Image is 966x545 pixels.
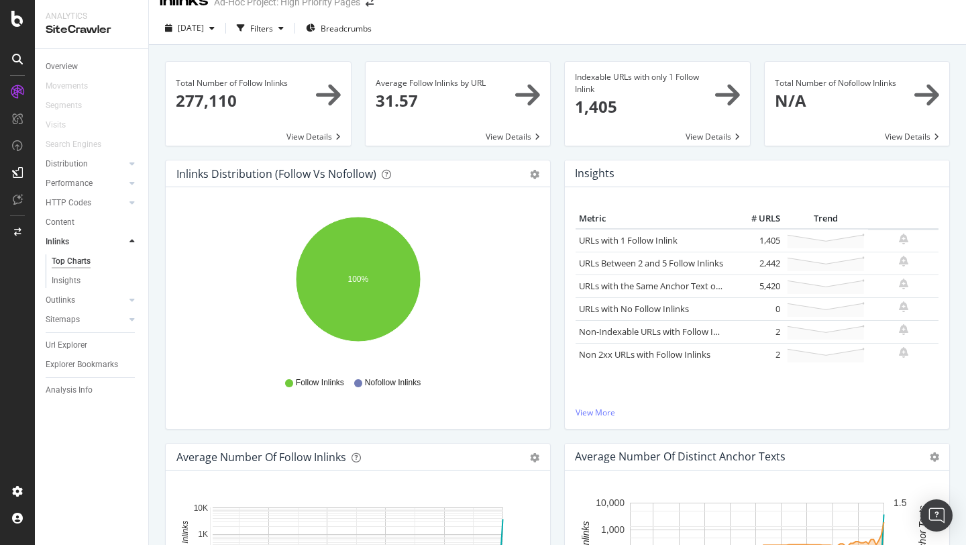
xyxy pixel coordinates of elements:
[52,254,139,268] a: Top Charts
[899,347,908,358] div: bell-plus
[46,215,139,230] a: Content
[296,377,344,389] span: Follow Inlinks
[899,301,908,312] div: bell-plus
[579,303,689,315] a: URLs with No Follow Inlinks
[46,313,80,327] div: Sitemaps
[46,118,66,132] div: Visits
[899,234,908,244] div: bell-plus
[46,293,75,307] div: Outlinks
[899,256,908,266] div: bell-plus
[920,499,953,532] div: Open Intercom Messenger
[46,99,82,113] div: Segments
[176,209,539,364] svg: A chart.
[46,215,74,230] div: Content
[46,79,88,93] div: Movements
[198,530,208,540] text: 1K
[579,280,749,292] a: URLs with the Same Anchor Text on Inlinks
[576,407,938,418] a: View More
[899,279,908,289] div: bell-plus
[365,377,421,389] span: Nofollow Inlinks
[46,383,93,397] div: Analysis Info
[321,23,372,34] span: Breadcrumbs
[575,164,614,183] h4: Insights
[194,503,208,513] text: 10K
[530,170,539,179] div: gear
[52,274,139,288] a: Insights
[579,348,710,360] a: Non 2xx URLs with Follow Inlinks
[46,79,101,93] a: Movements
[579,326,737,338] a: Non-Indexable URLs with Follow Inlinks
[46,138,115,152] a: Search Engines
[46,138,101,152] div: Search Engines
[46,11,138,22] div: Analytics
[579,257,723,269] a: URLs Between 2 and 5 Follow Inlinks
[46,313,125,327] a: Sitemaps
[46,196,91,210] div: HTTP Codes
[46,358,139,372] a: Explorer Bookmarks
[46,338,87,352] div: Url Explorer
[576,209,730,229] th: Metric
[579,234,678,246] a: URLs with 1 Follow Inlink
[730,229,784,252] td: 1,405
[348,275,369,284] text: 100%
[46,60,78,74] div: Overview
[46,293,125,307] a: Outlinks
[46,235,69,249] div: Inlinks
[730,343,784,366] td: 2
[178,22,204,34] span: 2025 May. 29th
[46,177,93,191] div: Performance
[575,448,786,466] h4: Average Number of Distinct Anchor Texts
[250,23,273,34] div: Filters
[52,274,80,288] div: Insights
[301,17,377,39] button: Breadcrumbs
[784,209,868,229] th: Trend
[176,450,346,464] div: Average Number of Follow Inlinks
[46,157,88,171] div: Distribution
[46,177,125,191] a: Performance
[596,498,625,509] text: 10,000
[46,157,125,171] a: Distribution
[730,297,784,320] td: 0
[52,254,91,268] div: Top Charts
[730,209,784,229] th: # URLS
[46,358,118,372] div: Explorer Bookmarks
[231,17,289,39] button: Filters
[46,60,139,74] a: Overview
[899,324,908,335] div: bell-plus
[46,338,139,352] a: Url Explorer
[730,275,784,297] td: 5,420
[46,383,139,397] a: Analysis Info
[46,99,95,113] a: Segments
[46,196,125,210] a: HTTP Codes
[160,17,220,39] button: [DATE]
[730,252,784,275] td: 2,442
[730,320,784,343] td: 2
[530,453,539,462] div: gear
[46,235,125,249] a: Inlinks
[46,118,79,132] a: Visits
[930,452,939,462] i: Options
[601,524,625,535] text: 1,000
[894,498,907,509] text: 1.5
[46,22,138,38] div: SiteCrawler
[176,167,376,181] div: Inlinks Distribution (Follow vs Nofollow)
